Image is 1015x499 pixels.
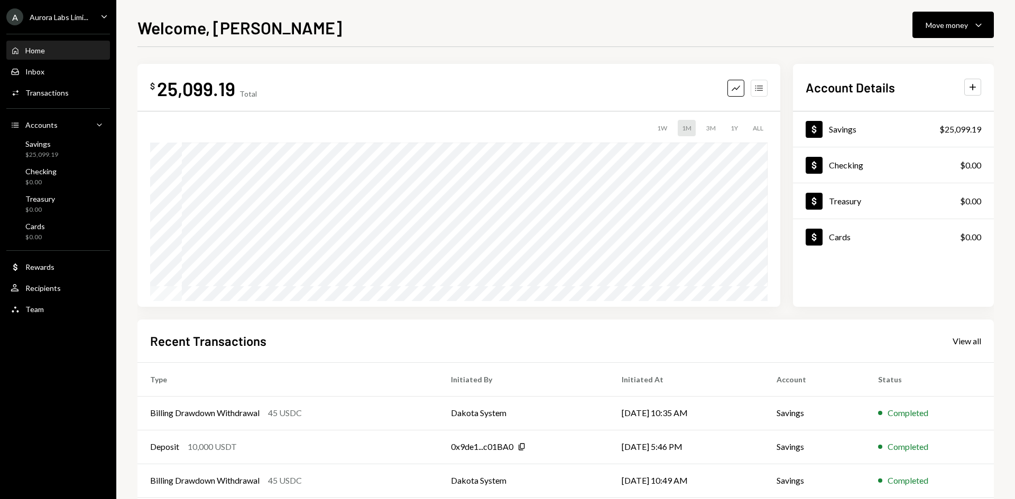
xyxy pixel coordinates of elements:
[6,136,110,162] a: Savings$25,099.19
[939,123,981,136] div: $25,099.19
[188,440,237,453] div: 10,000 USDT
[829,160,863,170] div: Checking
[150,440,179,453] div: Deposit
[609,464,764,497] td: [DATE] 10:49 AM
[6,83,110,102] a: Transactions
[25,233,45,242] div: $0.00
[25,305,44,314] div: Team
[749,120,768,136] div: ALL
[793,147,994,183] a: Checking$0.00
[6,257,110,276] a: Rewards
[6,41,110,60] a: Home
[150,407,260,419] div: Billing Drawdown Withdrawal
[6,115,110,134] a: Accounts
[6,278,110,297] a: Recipients
[6,62,110,81] a: Inbox
[865,362,994,396] th: Status
[793,183,994,219] a: Treasury$0.00
[239,89,257,98] div: Total
[888,474,928,487] div: Completed
[960,195,981,208] div: $0.00
[960,231,981,243] div: $0.00
[953,336,981,346] div: View all
[268,474,302,487] div: 45 USDC
[25,120,58,129] div: Accounts
[888,407,928,419] div: Completed
[953,335,981,346] a: View all
[25,150,58,159] div: $25,099.19
[150,474,260,487] div: Billing Drawdown Withdrawal
[726,120,742,136] div: 1Y
[609,430,764,464] td: [DATE] 5:46 PM
[30,13,88,22] div: Aurora Labs Limi...
[438,464,609,497] td: Dakota System
[451,440,513,453] div: 0x9de1...c01BA0
[793,219,994,255] a: Cards$0.00
[926,20,968,31] div: Move money
[6,8,23,25] div: A
[150,332,266,350] h2: Recent Transactions
[268,407,302,419] div: 45 USDC
[653,120,671,136] div: 1W
[25,88,69,97] div: Transactions
[829,124,856,134] div: Savings
[764,430,865,464] td: Savings
[6,299,110,318] a: Team
[609,362,764,396] th: Initiated At
[137,17,342,38] h1: Welcome, [PERSON_NAME]
[25,46,45,55] div: Home
[25,284,61,293] div: Recipients
[25,67,44,76] div: Inbox
[6,219,110,244] a: Cards$0.00
[25,194,55,203] div: Treasury
[150,81,155,91] div: $
[25,222,45,231] div: Cards
[764,362,865,396] th: Account
[764,464,865,497] td: Savings
[678,120,696,136] div: 1M
[912,12,994,38] button: Move money
[438,362,609,396] th: Initiated By
[25,262,54,271] div: Rewards
[806,79,895,96] h2: Account Details
[137,362,438,396] th: Type
[888,440,928,453] div: Completed
[793,111,994,147] a: Savings$25,099.19
[25,139,58,148] div: Savings
[25,167,57,176] div: Checking
[609,396,764,430] td: [DATE] 10:35 AM
[6,164,110,189] a: Checking$0.00
[764,396,865,430] td: Savings
[25,205,55,214] div: $0.00
[829,232,851,242] div: Cards
[829,196,861,206] div: Treasury
[960,159,981,172] div: $0.00
[25,178,57,187] div: $0.00
[702,120,720,136] div: 3M
[438,396,609,430] td: Dakota System
[157,77,235,100] div: 25,099.19
[6,191,110,216] a: Treasury$0.00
